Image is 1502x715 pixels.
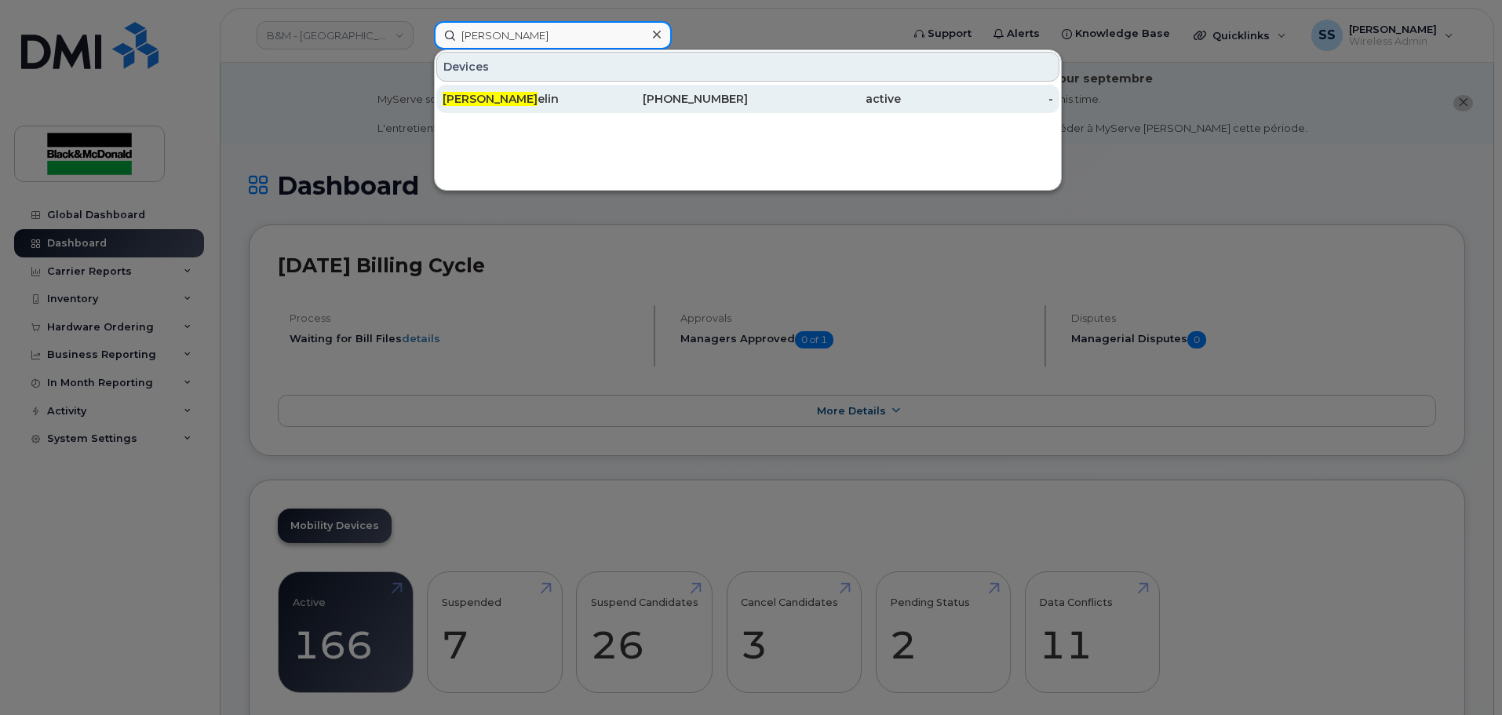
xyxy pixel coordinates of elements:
div: - [901,91,1054,107]
div: [PHONE_NUMBER] [596,91,749,107]
div: elin [443,91,596,107]
a: [PERSON_NAME]elin[PHONE_NUMBER]active- [436,85,1059,113]
div: Devices [436,52,1059,82]
div: active [748,91,901,107]
span: [PERSON_NAME] [443,92,538,106]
